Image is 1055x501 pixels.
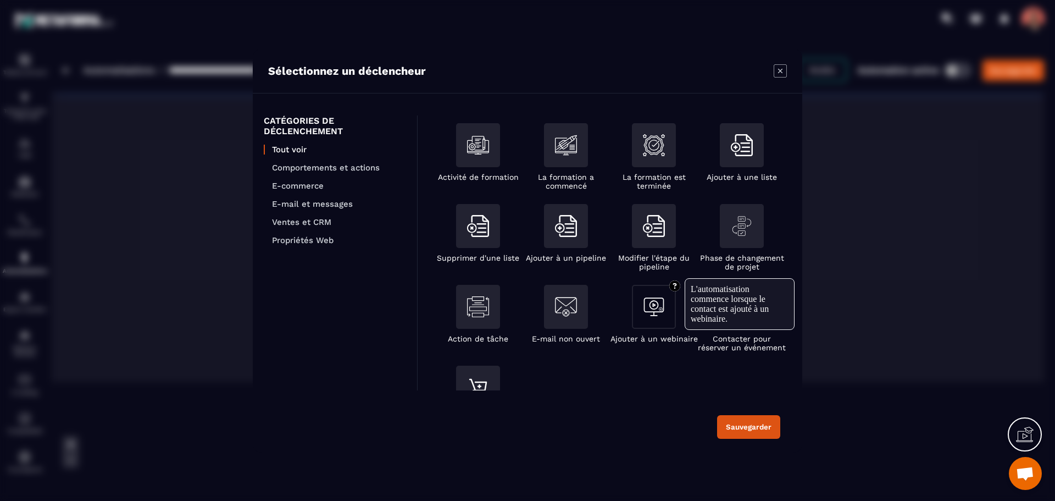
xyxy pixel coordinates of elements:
[717,415,780,439] button: Sauvegarder
[643,134,665,156] img: formationIsEnded.svg
[437,254,519,262] p: Supprimer d'une liste
[526,254,606,262] p: Ajouter à un pipeline
[467,134,489,156] img: formationActivity.svg
[448,334,508,343] p: Action de tâche
[610,334,698,343] p: Ajouter à un webinaire
[268,64,426,78] p: Sélectionnez un déclencheur
[272,181,406,191] p: E-commerce
[643,296,665,318] img: addToAWebinar.svg
[467,377,489,399] img: productPurchase.svg
[555,215,577,237] img: addToList.svg
[610,173,698,190] p: La formation est terminée
[532,334,600,343] p: E-mail non ouvert
[438,173,519,181] p: Activité de formation
[272,235,406,245] p: Propriétés Web
[707,173,777,181] p: Ajouter à une liste
[731,134,753,156] img: addToList.svg
[272,163,406,173] p: Comportements et actions
[610,254,698,271] p: Modifier l'étape du pipeline
[555,296,577,318] img: notOpenEmail.svg
[272,217,406,227] p: Ventes et CRM
[272,145,406,155] p: Tout voir
[467,296,489,318] img: taskAction.svg
[1009,457,1042,490] a: Ouvrir le chat
[691,284,789,324] div: L'automatisation commence lorsque le contact est ajouté à un webinaire.
[698,254,786,271] p: Phase de changement de projet
[467,215,489,237] img: removeFromList.svg
[272,199,406,209] p: E-mail et messages
[555,134,577,156] img: formationIsStarted.svg
[264,115,406,136] p: CATÉGORIES DE DÉCLENCHEMENT
[698,334,786,352] p: Contacter pour réserver un événement
[522,173,610,190] p: La formation a commencé
[669,280,680,291] img: circle-question.f98f3ed8.svg
[643,215,665,237] img: removeFromList.svg
[731,215,753,237] img: projectChangePhase.svg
